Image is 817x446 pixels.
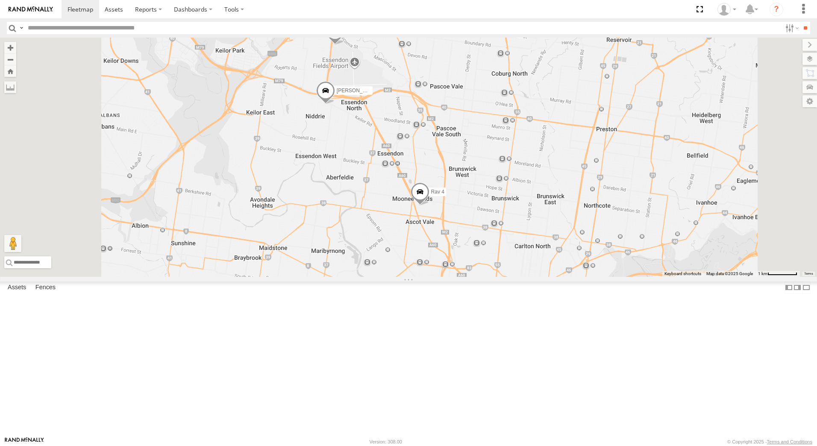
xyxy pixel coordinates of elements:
[4,65,16,77] button: Zoom Home
[767,439,812,444] a: Terms and Conditions
[370,439,402,444] div: Version: 308.00
[4,53,16,65] button: Zoom out
[804,272,813,276] a: Terms (opens in new tab)
[793,282,802,294] label: Dock Summary Table to the Right
[4,81,16,93] label: Measure
[3,282,30,293] label: Assets
[727,439,812,444] div: © Copyright 2025 -
[706,271,753,276] span: Map data ©2025 Google
[9,6,53,12] img: rand-logo.svg
[802,282,811,294] label: Hide Summary Table
[758,271,767,276] span: 1 km
[714,3,739,16] div: Bruce Swift
[755,271,800,277] button: Map Scale: 1 km per 66 pixels
[18,22,25,34] label: Search Query
[4,235,21,252] button: Drag Pegman onto the map to open Street View
[770,3,783,16] i: ?
[5,437,44,446] a: Visit our Website
[431,189,444,195] span: Rav 4
[785,282,793,294] label: Dock Summary Table to the Left
[31,282,60,293] label: Fences
[337,88,379,94] span: [PERSON_NAME]
[802,95,817,107] label: Map Settings
[4,42,16,53] button: Zoom in
[782,22,800,34] label: Search Filter Options
[664,271,701,277] button: Keyboard shortcuts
